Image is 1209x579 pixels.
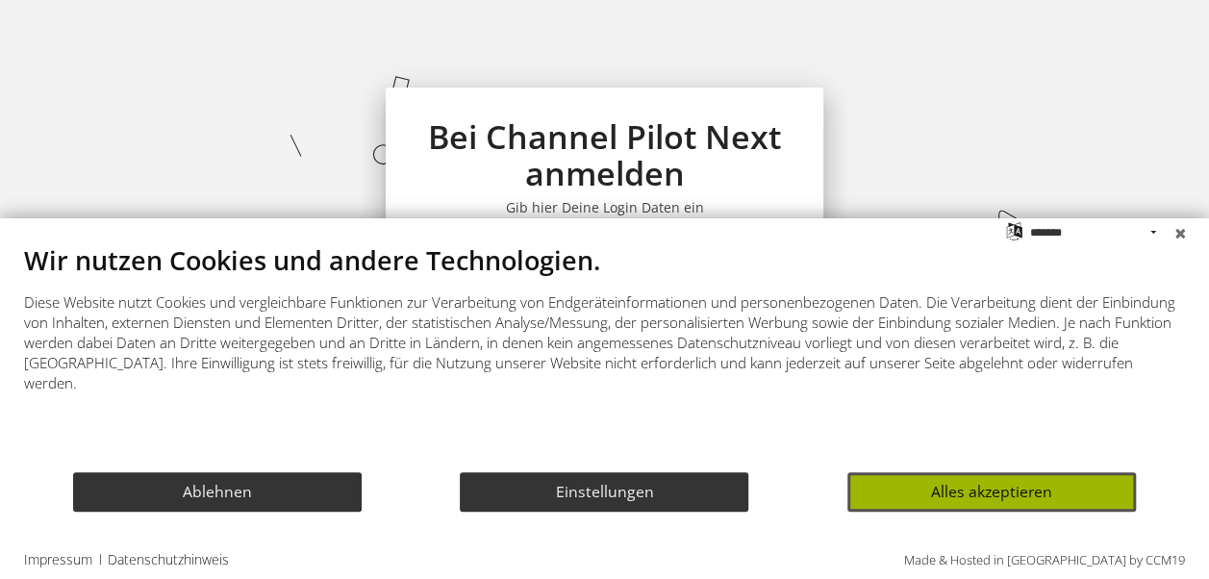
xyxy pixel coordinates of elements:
button: Ablehnen [73,472,362,512]
a: Impressum [24,550,92,569]
button: Einstellungen [460,472,748,512]
label: Sprache auswählen [1004,220,1024,239]
button: Alles akzeptieren [847,472,1136,512]
h1: Bei Channel Pilot Next anmelden [416,118,793,192]
div: Wir nutzen Cookies und andere Technologien. [24,247,1185,273]
h3: Gib hier Deine Login Daten ein [416,199,793,216]
button: Schließen [1166,218,1195,247]
a: Made & Hosted in [GEOGRAPHIC_DATA] by CCM19 [904,551,1185,568]
div: Diese Website nutzt Cookies und vergleichbare Funktionen zur Verarbeitung von Endgeräteinformatio... [24,292,1185,393]
select: Sprache auswählen [1029,218,1165,246]
a: Datenschutzhinweis [108,550,229,569]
